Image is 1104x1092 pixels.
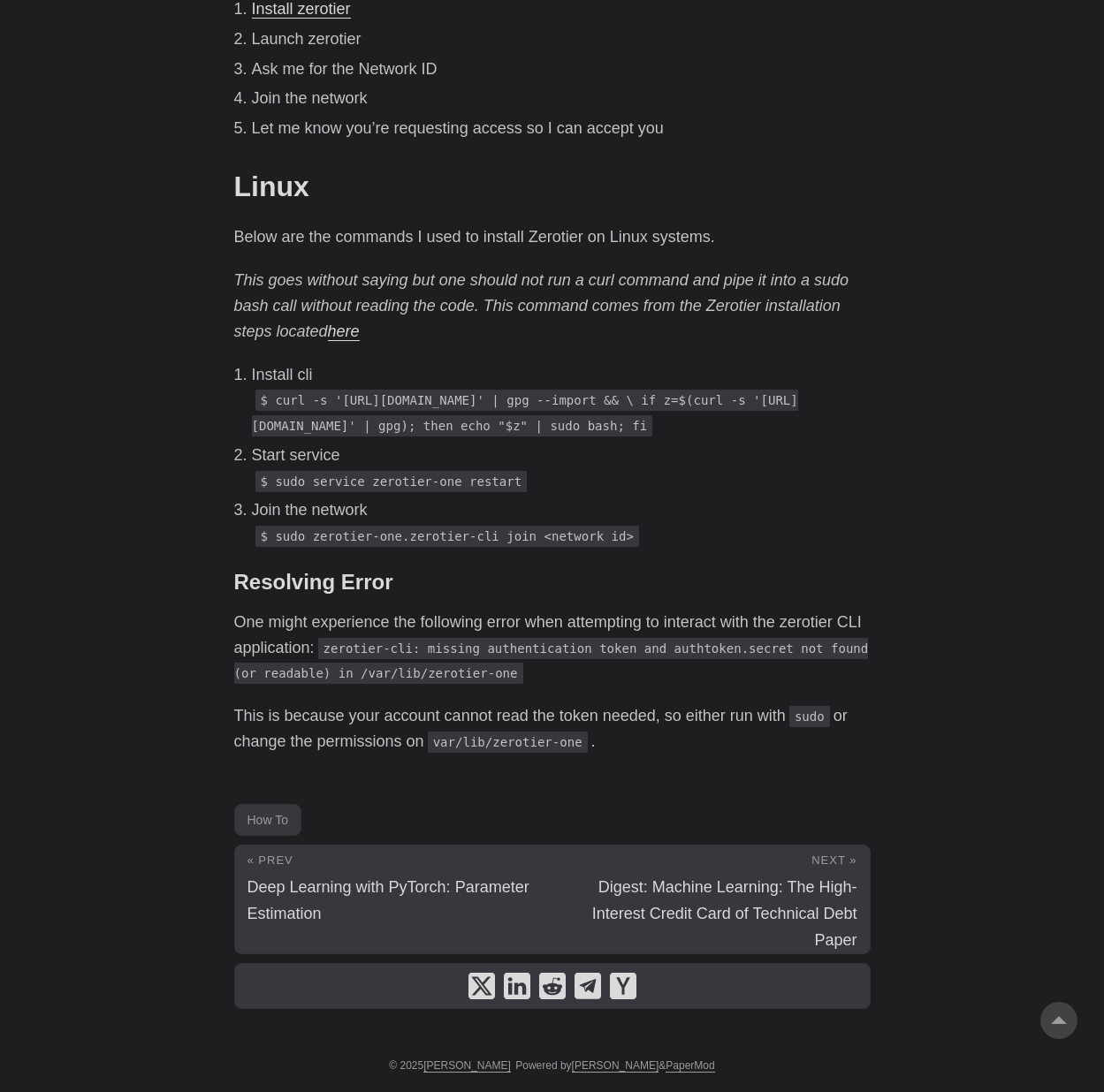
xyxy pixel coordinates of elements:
[389,1059,511,1072] span: © 2025
[234,271,849,340] em: This goes without saying but one should not run a curl command and pipe it into a sudo bash call ...
[252,497,871,523] p: Join the network
[428,732,588,753] code: var/lib/zerotier-one
[234,610,871,686] p: One might experience the following error when attempting to interact with the zerotier CLI applic...
[252,57,871,82] li: Ask me for the Network ID
[252,27,871,52] li: Launch zerotier
[255,526,639,547] code: $ sudo zerotier-one.zerotier-cli join <network id>
[552,846,870,953] a: Next » Digest: Machine Learning: The High-Interest Credit Card of Technical Debt Paper
[666,1059,714,1073] a: PaperMod
[789,706,830,727] code: sudo
[235,846,552,953] a: « Prev Deep Learning with PyTorch: Parameter Estimation
[234,703,871,755] p: This is because your account cannot read the token needed, so either run with or change the permi...
[255,471,528,492] code: $ sudo service zerotier-one restart
[811,853,857,867] span: Next »
[539,973,566,999] a: share Install Zerotier CLI Linux on reddit
[234,638,869,685] code: zerotier-cli: missing authentication token and authtoken.secret not found (or readable) in /var/l...
[252,86,871,111] li: Join the network
[252,443,871,468] p: Start service
[234,570,871,595] h3: Resolving Error
[247,853,293,867] span: « Prev
[575,973,601,999] a: share Install Zerotier CLI Linux on telegram
[1040,1002,1077,1039] a: go to top
[572,1059,659,1073] a: [PERSON_NAME]
[234,804,301,836] a: How To
[592,878,857,949] span: Digest: Machine Learning: The High-Interest Credit Card of Technical Debt Paper
[328,322,360,340] a: here
[504,973,530,999] a: share Install Zerotier CLI Linux on linkedin
[515,1059,714,1072] span: Powered by &
[610,973,636,999] a: share Install Zerotier CLI Linux on ycombinator
[252,362,871,388] p: Install cli
[247,878,529,922] span: Deep Learning with PyTorch: Parameter Estimation
[468,973,495,999] a: share Install Zerotier CLI Linux on x
[423,1059,511,1073] a: [PERSON_NAME]
[252,390,798,436] code: $ curl -s '[URL][DOMAIN_NAME]' | gpg --import && \ if z=$(curl -s '[URL][DOMAIN_NAME]' | gpg); th...
[252,116,871,141] li: Let me know you’re requesting access so I can accept you
[234,224,871,250] p: Below are the commands I used to install Zerotier on Linux systems.
[234,170,871,203] h2: Linux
